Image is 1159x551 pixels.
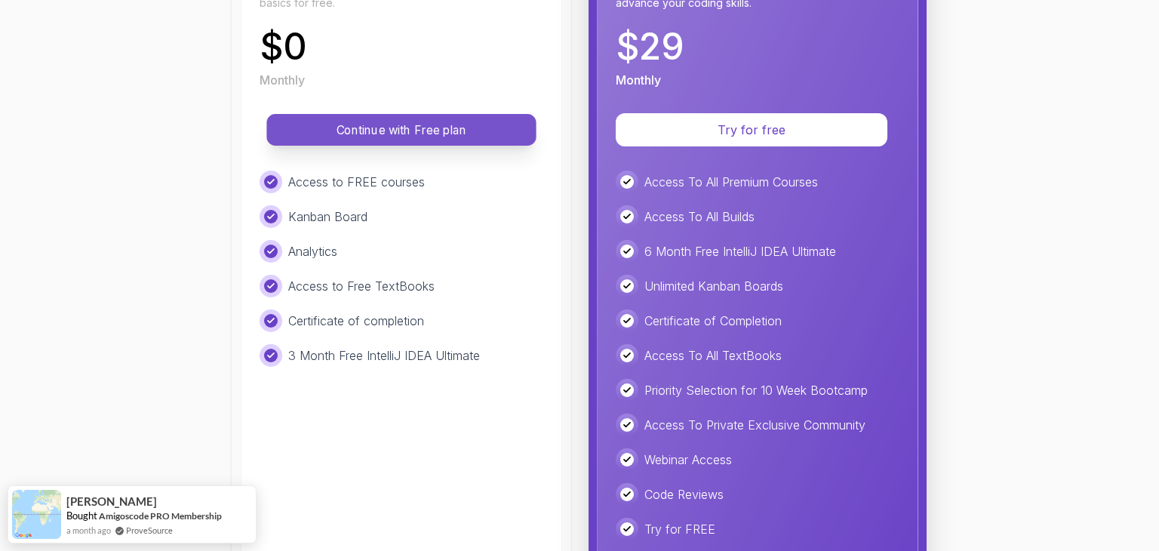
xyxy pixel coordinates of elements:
[288,277,435,295] p: Access to Free TextBooks
[266,114,536,146] button: Continue with Free plan
[288,173,425,191] p: Access to FREE courses
[260,29,307,65] p: $ 0
[644,485,724,503] p: Code Reviews
[66,509,97,522] span: Bought
[634,121,869,139] p: Try for free
[644,208,755,226] p: Access To All Builds
[66,524,111,537] span: a month ago
[66,495,157,508] span: [PERSON_NAME]
[288,242,337,260] p: Analytics
[126,524,173,537] a: ProveSource
[260,71,305,89] p: Monthly
[644,173,818,191] p: Access To All Premium Courses
[288,208,367,226] p: Kanban Board
[288,346,480,365] p: 3 Month Free IntelliJ IDEA Ultimate
[12,490,61,539] img: provesource social proof notification image
[616,71,661,89] p: Monthly
[644,242,836,260] p: 6 Month Free IntelliJ IDEA Ultimate
[644,451,732,469] p: Webinar Access
[616,113,887,146] button: Try for free
[644,381,868,399] p: Priority Selection for 10 Week Bootcamp
[644,416,865,434] p: Access To Private Exclusive Community
[288,312,424,330] p: Certificate of completion
[644,312,782,330] p: Certificate of Completion
[644,346,782,365] p: Access To All TextBooks
[644,277,783,295] p: Unlimited Kanban Boards
[644,520,715,538] p: Try for FREE
[616,29,684,65] p: $ 29
[284,122,519,139] p: Continue with Free plan
[99,510,222,522] a: Amigoscode PRO Membership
